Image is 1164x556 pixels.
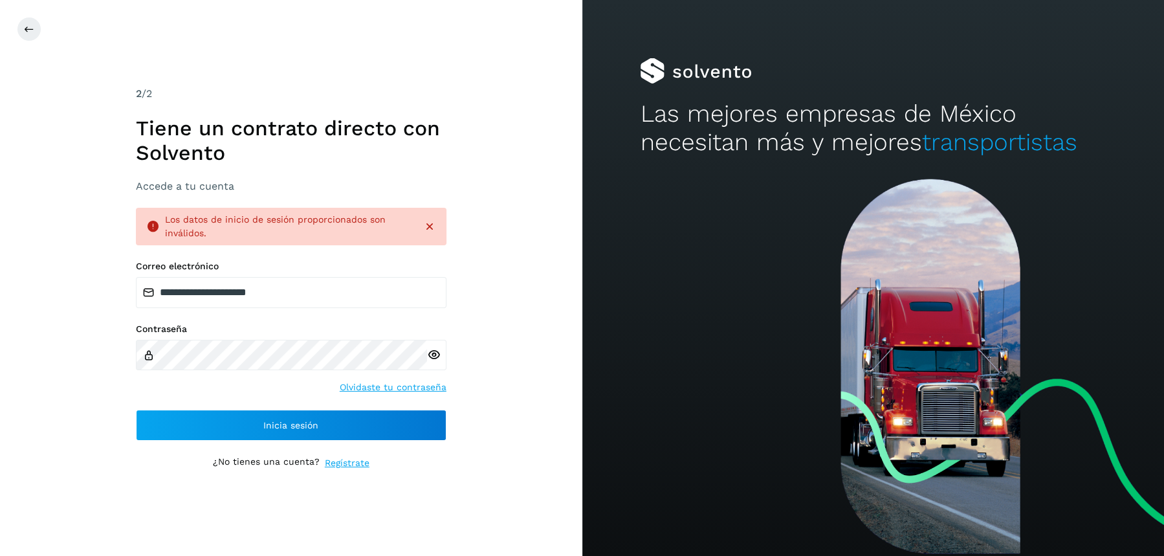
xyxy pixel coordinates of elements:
[136,410,446,441] button: Inicia sesión
[136,180,446,192] h3: Accede a tu cuenta
[136,87,142,100] span: 2
[340,381,446,394] a: Olvidaste tu contraseña
[165,213,413,240] div: Los datos de inicio de sesión proporcionados son inválidos.
[136,261,446,272] label: Correo electrónico
[325,456,369,470] a: Regístrate
[640,100,1106,157] h2: Las mejores empresas de México necesitan más y mejores
[213,456,320,470] p: ¿No tienes una cuenta?
[136,324,446,335] label: Contraseña
[921,128,1077,156] span: transportistas
[136,86,446,102] div: /2
[263,421,318,430] span: Inicia sesión
[136,116,446,166] h1: Tiene un contrato directo con Solvento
